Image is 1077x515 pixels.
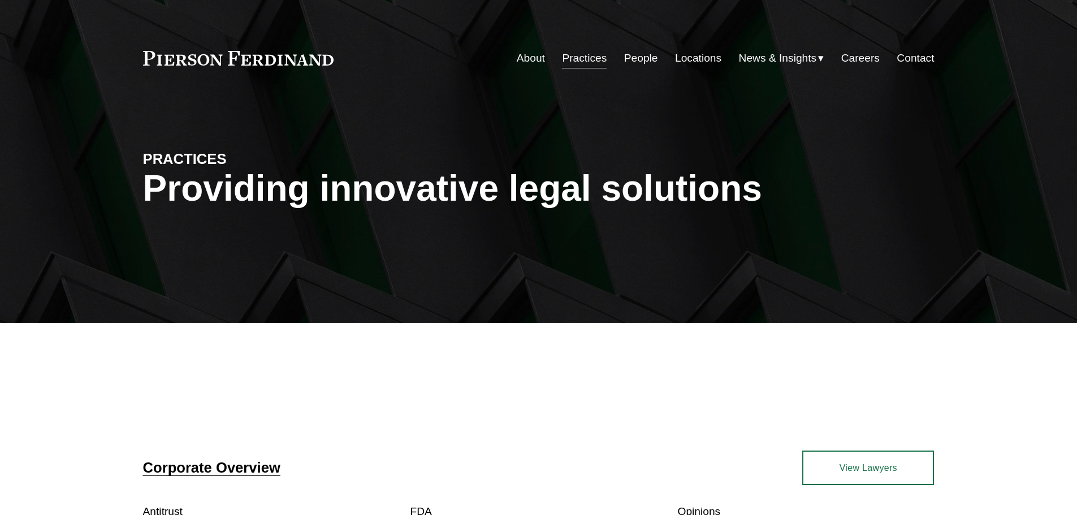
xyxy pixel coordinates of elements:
a: People [624,47,658,69]
a: folder dropdown [739,47,824,69]
h1: Providing innovative legal solutions [143,168,935,209]
h4: PRACTICES [143,150,341,168]
a: Corporate Overview [143,460,280,475]
a: Contact [897,47,934,69]
a: Careers [841,47,880,69]
a: View Lawyers [802,451,934,484]
a: About [517,47,545,69]
a: Practices [562,47,607,69]
a: Locations [675,47,721,69]
span: News & Insights [739,49,817,68]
